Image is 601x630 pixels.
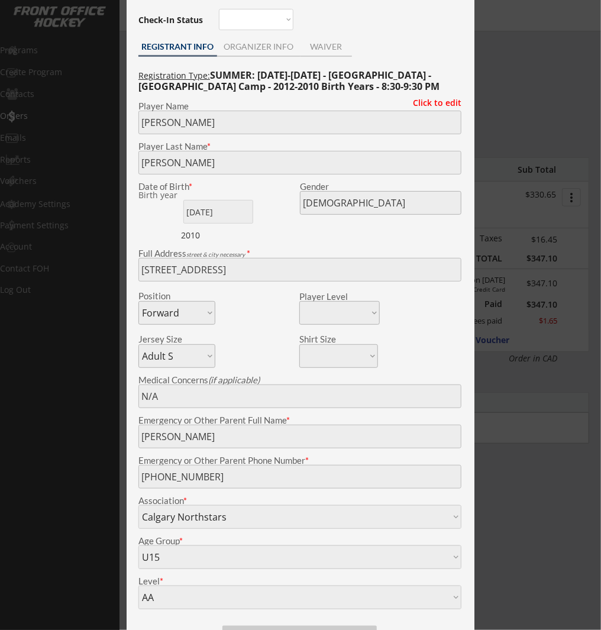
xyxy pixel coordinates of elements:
[138,182,215,191] div: Date of Birth
[138,577,461,586] div: Level
[138,69,440,93] strong: SUMMER: [DATE]-[DATE] - [GEOGRAPHIC_DATA] - [GEOGRAPHIC_DATA] Camp - 2012-2010 Birth Years - 8:30...
[138,142,461,151] div: Player Last Name
[138,335,199,344] div: Jersey Size
[138,385,461,408] input: Allergies, injuries, etc.
[208,374,260,385] em: (if applicable)
[138,258,461,282] input: Street, City, Province/State
[299,335,360,344] div: Shirt Size
[300,43,352,51] div: WAIVER
[138,416,461,425] div: Emergency or Other Parent Full Name
[138,292,199,301] div: Position
[138,191,212,199] div: Birth year
[186,251,245,258] em: street & city necessary
[138,456,461,465] div: Emergency or Other Parent Phone Number
[138,43,217,51] div: REGISTRANT INFO
[138,191,212,200] div: We are transitioning the system to collect and store date of birth instead of just birth year to ...
[138,249,461,258] div: Full Address
[138,537,461,545] div: Age Group
[404,99,461,107] div: Click to edit
[181,230,255,241] div: 2010
[299,292,380,301] div: Player Level
[217,43,300,51] div: ORGANIZER INFO
[138,70,210,81] u: Registration Type:
[300,182,461,191] div: Gender
[138,16,205,24] div: Check-In Status
[138,496,461,505] div: Association
[138,376,461,385] div: Medical Concerns
[138,102,461,111] div: Player Name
